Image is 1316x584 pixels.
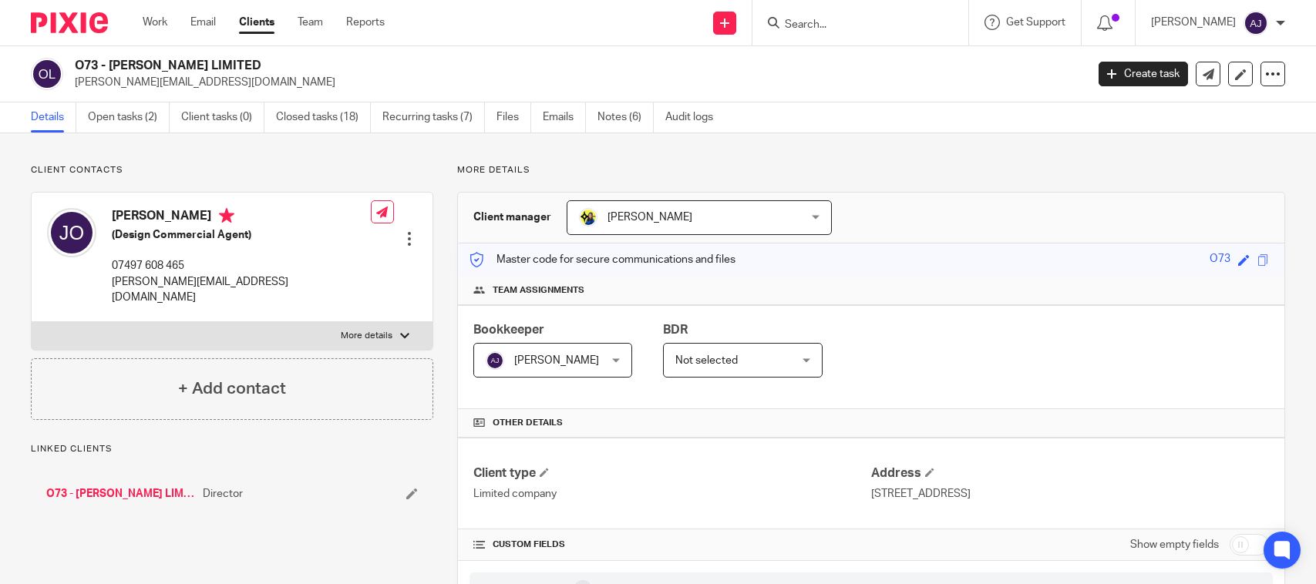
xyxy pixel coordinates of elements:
[514,355,599,366] span: [PERSON_NAME]
[457,164,1285,176] p: More details
[1210,251,1230,269] div: O73
[190,15,216,30] a: Email
[473,324,544,336] span: Bookkeeper
[663,324,688,336] span: BDR
[473,539,871,551] h4: CUSTOM FIELDS
[112,227,371,243] h5: (Design Commercial Agent)
[88,102,170,133] a: Open tasks (2)
[31,164,433,176] p: Client contacts
[871,486,1269,502] p: [STREET_ADDRESS]
[1006,17,1065,28] span: Get Support
[47,208,96,257] img: svg%3E
[31,58,63,90] img: svg%3E
[597,102,654,133] a: Notes (6)
[543,102,586,133] a: Emails
[1151,15,1236,30] p: [PERSON_NAME]
[608,212,692,223] span: [PERSON_NAME]
[486,351,504,370] img: svg%3E
[493,284,584,297] span: Team assignments
[1130,537,1219,552] label: Show empty fields
[579,208,597,227] img: Bobo-Starbridge%201.jpg
[783,18,922,32] input: Search
[1244,11,1268,35] img: svg%3E
[276,102,371,133] a: Closed tasks (18)
[382,102,485,133] a: Recurring tasks (7)
[473,210,551,225] h3: Client manager
[493,417,563,429] span: Other details
[31,12,108,33] img: Pixie
[112,258,371,274] p: 07497 608 465
[473,465,871,482] h4: Client type
[181,102,264,133] a: Client tasks (0)
[219,208,234,223] i: Primary
[1099,62,1188,86] a: Create task
[496,102,531,133] a: Files
[75,75,1075,90] p: [PERSON_NAME][EMAIL_ADDRESS][DOMAIN_NAME]
[46,486,195,502] a: O73 - [PERSON_NAME] LIMITED
[341,330,392,342] p: More details
[239,15,274,30] a: Clients
[346,15,385,30] a: Reports
[473,486,871,502] p: Limited company
[178,377,286,401] h4: + Add contact
[871,465,1269,482] h4: Address
[31,102,76,133] a: Details
[203,486,243,502] span: Director
[112,208,371,227] h4: [PERSON_NAME]
[298,15,323,30] a: Team
[470,252,735,267] p: Master code for secure communications and files
[675,355,738,366] span: Not selected
[31,443,433,455] p: Linked clients
[665,102,725,133] a: Audit logs
[75,58,875,74] h2: O73 - [PERSON_NAME] LIMITED
[112,274,371,306] p: [PERSON_NAME][EMAIL_ADDRESS][DOMAIN_NAME]
[143,15,167,30] a: Work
